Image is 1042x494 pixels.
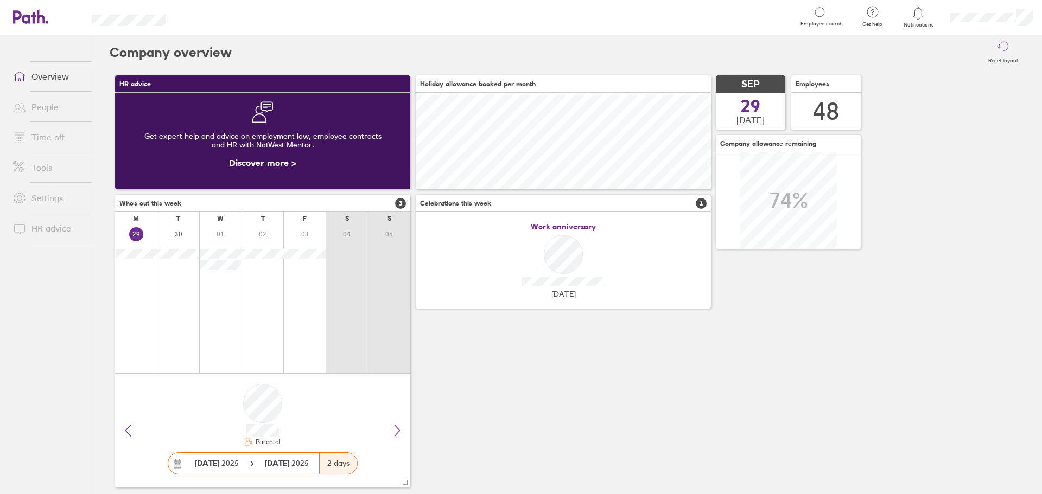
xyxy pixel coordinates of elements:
button: Reset layout [982,35,1025,70]
div: M [133,215,139,222]
div: Get expert help and advice on employment law, employee contracts and HR with NatWest Mentor. [124,123,402,158]
span: [DATE] [736,115,765,125]
span: SEP [741,79,760,90]
span: HR advice [119,80,151,88]
div: W [217,215,224,222]
span: 1 [696,198,707,209]
strong: [DATE] [265,458,291,468]
div: Parental [253,438,281,446]
label: Reset layout [982,54,1025,64]
span: Notifications [901,22,936,28]
strong: [DATE] [195,458,219,468]
div: T [176,215,180,222]
span: Employees [796,80,829,88]
span: Company allowance remaining [720,140,816,147]
a: Time off [4,126,92,148]
span: Who's out this week [119,200,181,207]
span: Celebrations this week [420,200,491,207]
span: Employee search [800,21,843,27]
div: Search [195,11,223,21]
div: S [345,215,349,222]
a: Tools [4,157,92,178]
a: Overview [4,66,92,87]
a: HR advice [4,217,92,239]
span: 29 [741,98,760,115]
h2: Company overview [110,35,232,70]
span: [DATE] [551,290,576,298]
div: 48 [813,98,839,125]
span: Holiday allowance booked per month [420,80,536,88]
div: 2 days [319,453,357,474]
span: 2025 [195,459,239,467]
span: 2025 [265,459,309,467]
a: Discover more > [229,157,296,168]
span: Work anniversary [531,222,596,231]
a: People [4,96,92,118]
div: F [303,215,307,222]
div: T [261,215,265,222]
span: 3 [395,198,406,209]
div: S [387,215,391,222]
span: Get help [855,21,890,28]
a: Settings [4,187,92,209]
a: Notifications [901,5,936,28]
